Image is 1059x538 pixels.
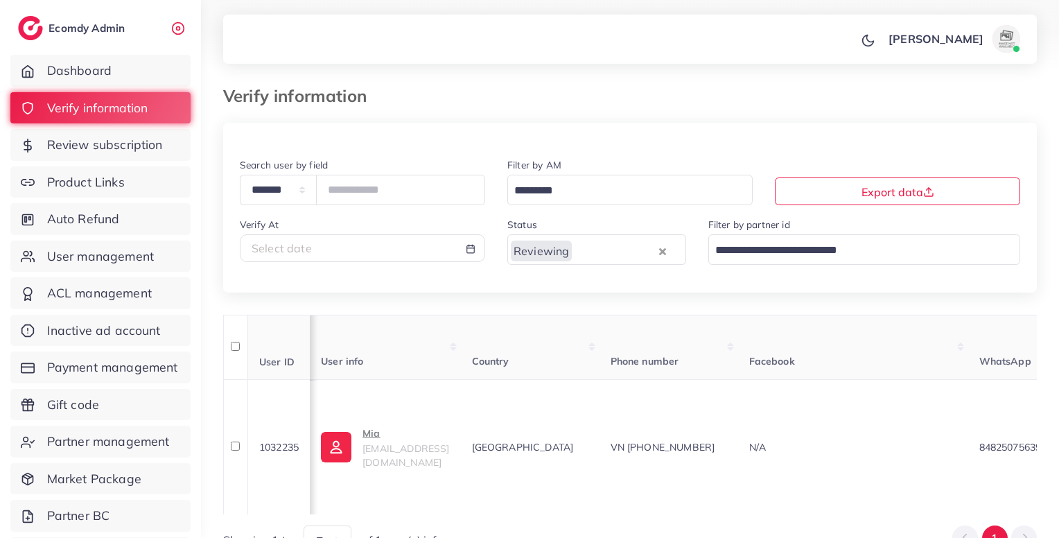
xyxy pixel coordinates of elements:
[47,507,110,525] span: Partner BC
[979,441,1042,453] span: 84825075639
[47,284,152,302] span: ACL management
[507,218,537,232] label: Status
[18,16,128,40] a: logoEcomdy Admin
[259,441,299,453] span: 1032235
[749,355,795,367] span: Facebook
[775,177,1020,205] button: Export data
[321,355,363,367] span: User info
[472,441,574,453] span: [GEOGRAPHIC_DATA]
[49,21,128,35] h2: Ecomdy Admin
[507,158,561,172] label: Filter by AM
[47,248,154,266] span: User management
[10,203,191,235] a: Auto Refund
[10,129,191,161] a: Review subscription
[47,358,178,376] span: Payment management
[708,218,790,232] label: Filter by partner id
[659,243,666,259] button: Clear Selected
[992,25,1020,53] img: avatar
[47,210,120,228] span: Auto Refund
[573,240,655,261] input: Search for option
[259,355,295,367] span: User ID
[611,355,679,367] span: Phone number
[10,500,191,532] a: Partner BC
[472,355,509,367] span: Country
[47,99,148,117] span: Verify information
[889,31,983,47] p: [PERSON_NAME]
[240,218,279,232] label: Verify At
[47,136,163,154] span: Review subscription
[18,16,43,40] img: logo
[979,355,1031,367] span: WhatsApp
[10,166,191,198] a: Product Links
[511,241,572,261] span: Reviewing
[861,185,934,199] span: Export data
[10,92,191,124] a: Verify information
[881,25,1026,53] a: [PERSON_NAME]avatar
[47,322,161,340] span: Inactive ad account
[252,241,312,255] span: Select date
[10,241,191,272] a: User management
[223,86,378,106] h3: Verify information
[47,470,141,488] span: Market Package
[10,277,191,309] a: ACL management
[362,442,449,469] span: [EMAIL_ADDRESS][DOMAIN_NAME]
[708,234,1021,264] div: Search for option
[507,175,753,205] div: Search for option
[10,389,191,421] a: Gift code
[10,315,191,347] a: Inactive ad account
[321,432,351,462] img: ic-user-info.36bf1079.svg
[47,173,125,191] span: Product Links
[611,441,715,453] span: VN [PHONE_NUMBER]
[47,433,170,451] span: Partner management
[362,425,449,442] p: Mia
[321,425,449,470] a: Mia[EMAIL_ADDRESS][DOMAIN_NAME]
[47,62,112,80] span: Dashboard
[47,396,99,414] span: Gift code
[710,240,1003,261] input: Search for option
[507,234,686,264] div: Search for option
[10,426,191,458] a: Partner management
[749,441,766,453] span: N/A
[10,55,191,87] a: Dashboard
[509,180,735,202] input: Search for option
[240,158,328,172] label: Search user by field
[10,352,191,383] a: Payment management
[10,463,191,495] a: Market Package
